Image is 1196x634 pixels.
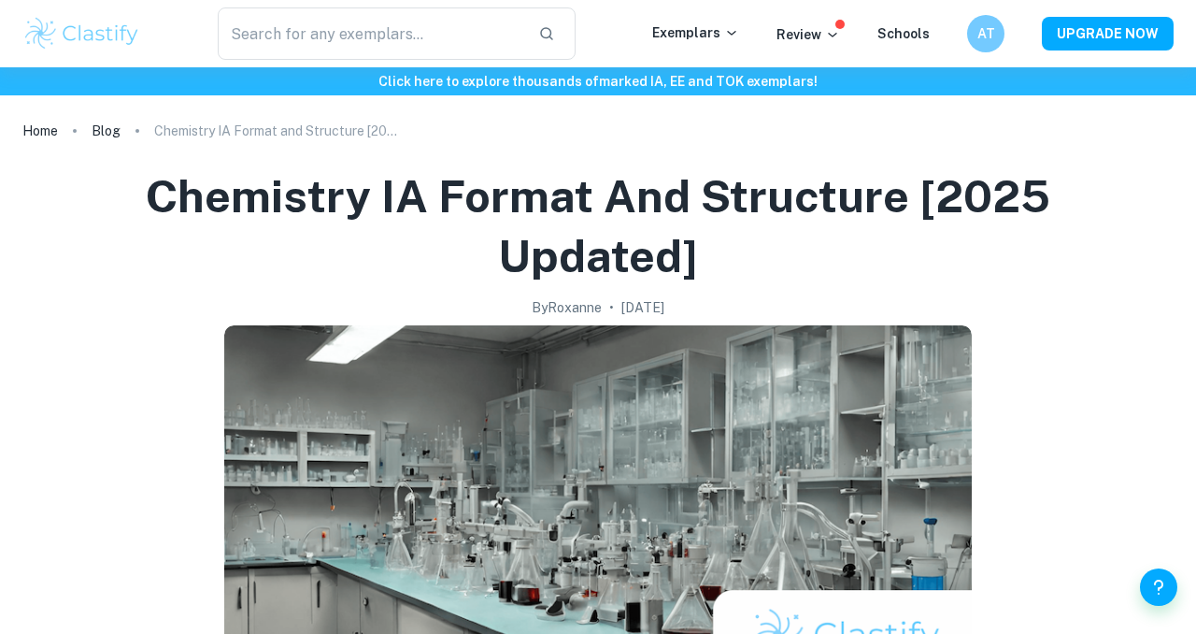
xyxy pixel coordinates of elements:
[22,15,141,52] img: Clastify logo
[154,121,397,141] p: Chemistry IA Format and Structure [2025 updated]
[92,118,121,144] a: Blog
[45,166,1151,286] h1: Chemistry IA Format and Structure [2025 updated]
[652,22,739,43] p: Exemplars
[218,7,523,60] input: Search for any exemplars...
[967,15,1004,52] button: AT
[22,118,58,144] a: Home
[877,26,930,41] a: Schools
[621,297,664,318] h2: [DATE]
[1140,569,1177,606] button: Help and Feedback
[1042,17,1174,50] button: UPGRADE NOW
[532,297,602,318] h2: By Roxanne
[975,23,997,44] h6: AT
[609,297,614,318] p: •
[4,71,1192,92] h6: Click here to explore thousands of marked IA, EE and TOK exemplars !
[776,24,840,45] p: Review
